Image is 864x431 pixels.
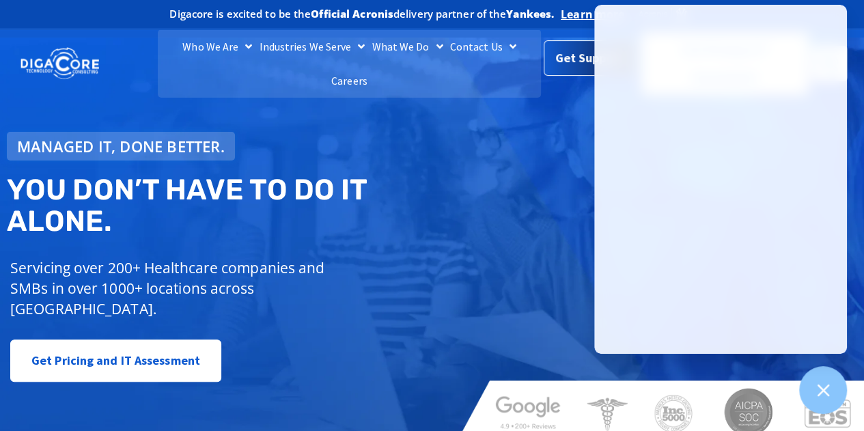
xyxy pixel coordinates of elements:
a: Managed IT, done better. [7,132,235,161]
b: Yankees. [506,7,554,20]
iframe: Chatgenie Messenger [594,5,847,354]
b: Official Acronis [311,7,393,20]
a: Contact Us [447,29,520,64]
nav: Menu [158,29,541,98]
a: Get Pricing and IT Assessment [10,339,221,382]
h2: You don’t have to do IT alone. [7,174,441,237]
a: What We Do [368,29,446,64]
span: Managed IT, done better. [17,139,225,154]
a: Who We Are [179,29,255,64]
img: DigaCore Technology Consulting [20,46,99,81]
p: Servicing over 200+ Healthcare companies and SMBs in over 1000+ locations across [GEOGRAPHIC_DATA]. [10,258,363,319]
a: Careers [328,64,371,98]
span: Get Support [555,44,624,72]
a: Get Support [544,40,635,76]
h2: Digacore is excited to be the delivery partner of the [169,9,554,19]
span: Get Pricing and IT Assessment [31,347,200,374]
a: Learn more [561,8,624,21]
a: Industries We Serve [255,29,368,64]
